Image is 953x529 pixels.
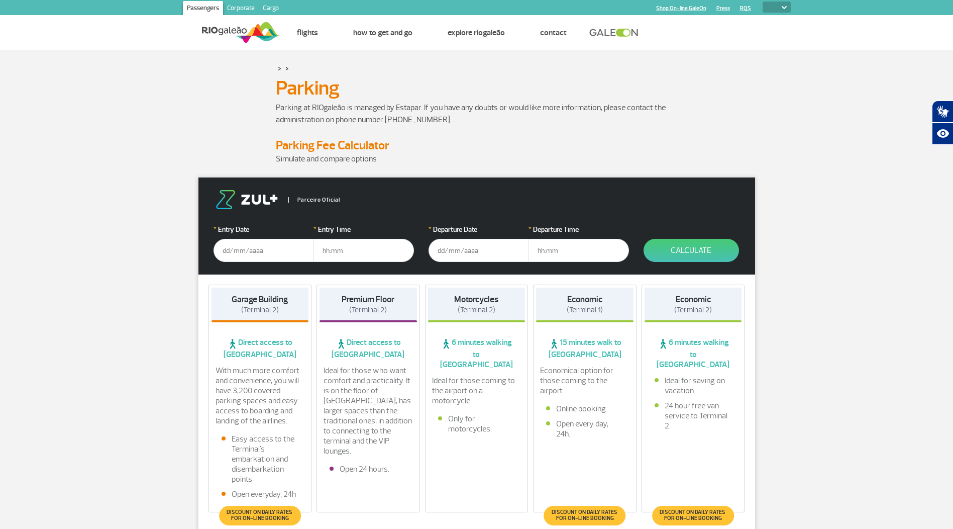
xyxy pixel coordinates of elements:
[183,1,223,17] a: Passengers
[211,337,309,360] span: Direct access to [GEOGRAPHIC_DATA]
[644,239,739,262] button: Calculate
[432,376,521,406] p: Ideal for those coming to the airport on a motorcycle.
[740,5,751,12] a: RQS
[454,294,498,305] strong: Motorcycles
[655,376,732,396] li: Ideal for saving on vacation
[528,224,629,235] label: Departure Time
[214,224,314,235] label: Entry Date
[276,153,678,165] p: Simulate and compare options
[657,509,729,521] span: Discount on daily rates for on-line booking
[224,509,296,521] span: Discount on daily rates for on-line booking
[330,464,407,474] li: Open 24 hours.
[214,190,280,209] img: logo-zul.png
[241,305,279,315] span: (Terminal 2)
[223,1,259,17] a: Corporate
[540,366,629,396] p: Economical option for those coming to the airport.
[342,294,394,305] strong: Premium Floor
[349,305,387,315] span: (Terminal 2)
[932,101,953,145] div: Plugin de acessibilidade da Hand Talk.
[297,28,318,38] a: Flights
[546,419,623,439] li: Open every day, 24h.
[222,489,299,499] li: Open everyday, 24h
[536,337,633,360] span: 15 minutes walk to [GEOGRAPHIC_DATA]
[674,305,712,315] span: (Terminal 2)
[276,138,678,153] h4: Parking Fee Calculator
[285,62,289,74] a: >
[645,337,742,370] span: 6 minutes walking to [GEOGRAPHIC_DATA]
[540,28,567,38] a: Contact
[567,294,602,305] strong: Economic
[932,123,953,145] button: Abrir recursos assistivos.
[716,5,730,12] a: Press
[656,5,706,12] a: Shop On-line GaleOn
[313,239,414,262] input: hh:mm
[276,79,678,97] h1: Parking
[549,509,621,521] span: Discount on daily rates for on-line booking
[676,294,711,305] strong: Economic
[324,366,413,456] p: Ideal for those who want comfort and practicality. It is on the floor of [GEOGRAPHIC_DATA], has l...
[528,239,629,262] input: hh:mm
[429,224,529,235] label: Departure Date
[932,101,953,123] button: Abrir tradutor de língua de sinais.
[448,28,505,38] a: Explore RIOgaleão
[232,294,288,305] strong: Garage Building
[438,414,515,434] li: Only for motorcycles.
[428,337,525,370] span: 6 minutes walking to [GEOGRAPHIC_DATA]
[216,366,305,426] p: With much more comfort and convenience, you will have 3,200 covered parking spaces and easy acces...
[278,62,281,74] a: >
[429,239,529,262] input: dd/mm/aaaa
[259,1,283,17] a: Cargo
[320,337,417,360] span: Direct access to [GEOGRAPHIC_DATA]
[567,305,603,315] span: (Terminal 1)
[214,239,314,262] input: dd/mm/aaaa
[655,401,732,431] li: 24 hour free van service to Terminal 2
[276,102,678,126] p: Parking at RIOgaleão is managed by Estapar. If you have any doubts or would like more information...
[288,197,340,203] span: Parceiro Oficial
[546,404,623,414] li: Online booking.
[222,434,299,484] li: Easy access to the Terminal's embarkation and disembarkation points
[313,224,414,235] label: Entry Time
[458,305,495,315] span: (Terminal 2)
[353,28,412,38] a: How to get and go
